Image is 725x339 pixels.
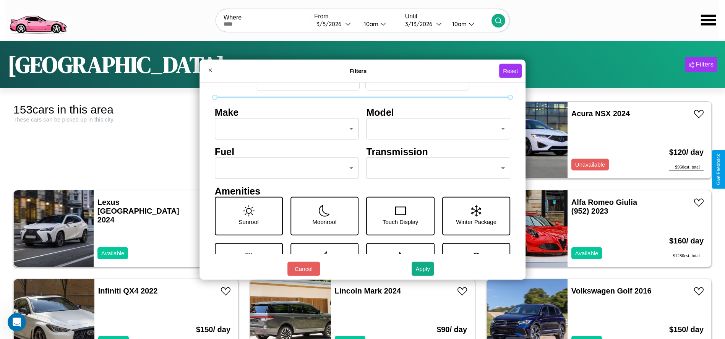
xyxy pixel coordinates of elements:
[446,20,491,28] button: 10am
[215,146,359,157] h4: Fuel
[287,262,320,276] button: Cancel
[669,253,704,259] div: $ 1280 est. total
[8,49,225,80] h1: [GEOGRAPHIC_DATA]
[571,109,630,118] a: Acura NSX 2024
[499,64,522,78] button: Reset
[685,57,717,72] button: Filters
[412,262,434,276] button: Apply
[405,13,491,20] label: Until
[367,107,511,118] h4: Model
[217,68,499,74] h4: Filters
[6,4,70,36] img: logo
[97,198,179,224] a: Lexus [GEOGRAPHIC_DATA] 2024
[716,154,721,185] div: Give Feedback
[98,287,158,295] a: Infiniti QX4 2022
[448,20,469,28] div: 10am
[358,20,401,28] button: 10am
[571,198,637,215] a: Alfa Romeo Giulia (952) 2023
[456,216,496,227] p: Winter Package
[367,146,511,157] h4: Transmission
[316,20,345,28] div: 3 / 5 / 2026
[314,20,357,28] button: 3/5/2026
[313,216,337,227] p: Moonroof
[405,20,436,28] div: 3 / 13 / 2026
[13,103,238,116] div: 153 cars in this area
[101,248,125,258] p: Available
[669,164,704,170] div: $ 960 est. total
[239,216,259,227] p: Sunroof
[314,13,401,20] label: From
[215,107,359,118] h4: Make
[8,313,26,331] iframe: Intercom live chat
[383,216,418,227] p: Touch Display
[669,140,704,164] h3: $ 120 / day
[335,287,401,295] a: Lincoln Mark 2024
[571,287,652,295] a: Volkswagen Golf 2016
[360,20,380,28] div: 10am
[575,159,605,170] p: Unavailable
[669,229,704,253] h3: $ 160 / day
[575,248,598,258] p: Available
[215,185,511,196] h4: Amenities
[696,61,714,68] div: Filters
[13,116,238,123] div: These cars can be picked up in this city.
[224,14,310,21] label: Where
